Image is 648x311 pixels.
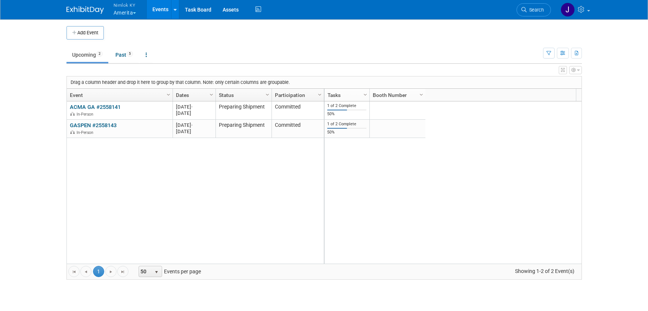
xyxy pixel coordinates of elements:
span: 1 [93,266,104,277]
span: Column Settings [165,92,171,98]
a: Column Settings [164,89,173,100]
img: Jamie Dunn [561,3,575,17]
a: Go to the previous page [80,266,92,277]
span: Go to the previous page [83,269,89,275]
a: Search [517,3,551,16]
a: Dates [176,89,211,101]
div: Drag a column header and drop it here to group by that column. Note: only certain columns are gro... [67,76,582,88]
img: In-Person Event [70,112,75,116]
img: In-Person Event [70,130,75,134]
a: Column Settings [207,89,216,100]
span: - [191,122,193,128]
a: Go to the last page [117,266,128,277]
td: Committed [272,101,324,120]
span: Search [527,7,544,13]
span: Events per page [129,266,208,277]
span: Go to the last page [120,269,126,275]
a: Column Settings [316,89,324,100]
a: Go to the next page [105,266,117,277]
span: In-Person [77,130,96,135]
a: Past5 [110,48,139,62]
a: Status [219,89,267,101]
div: [DATE] [176,104,212,110]
span: 50 [139,266,152,277]
span: Go to the first page [71,269,77,275]
a: Participation [275,89,319,101]
span: select [154,269,159,275]
div: [DATE] [176,122,212,128]
td: Committed [272,120,324,138]
a: Upcoming2 [66,48,108,62]
div: 1 of 2 Complete [327,103,366,109]
td: Preparing Shipment [216,101,272,120]
a: Event [70,89,168,101]
a: GASPEN #2558143 [70,122,117,129]
a: Column Settings [417,89,425,100]
span: Column Settings [264,92,270,98]
span: 5 [127,51,133,57]
span: Nimlok KY [114,1,136,9]
img: ExhibitDay [66,6,104,14]
td: Preparing Shipment [216,120,272,138]
a: Column Settings [361,89,369,100]
span: Column Settings [317,92,323,98]
span: Column Settings [418,92,424,98]
button: Add Event [66,26,104,40]
span: Go to the next page [108,269,114,275]
div: [DATE] [176,110,212,116]
div: 50% [327,111,366,117]
div: 1 of 2 Complete [327,122,366,127]
div: [DATE] [176,128,212,135]
span: - [191,104,193,110]
span: Column Settings [208,92,214,98]
span: In-Person [77,112,96,117]
a: Go to the first page [68,266,80,277]
a: Column Settings [263,89,272,100]
a: Booth Number [373,89,421,101]
a: ACMA GA #2558141 [70,104,121,110]
span: 2 [96,51,103,57]
a: Tasks [328,89,365,101]
span: Column Settings [362,92,368,98]
div: 50% [327,130,366,135]
span: Showing 1-2 of 2 Event(s) [508,266,581,276]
